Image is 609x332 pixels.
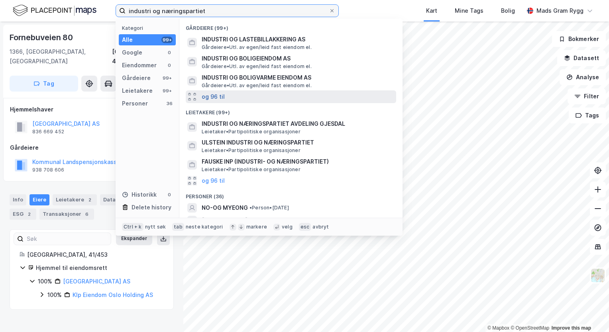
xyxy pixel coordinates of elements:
[161,37,173,43] div: 99+
[202,82,312,89] span: Gårdeiere • Utl. av egen/leid fast eiendom el.
[166,62,173,68] div: 0
[172,223,184,231] div: tab
[249,205,252,211] span: •
[161,75,173,81] div: 99+
[122,190,157,199] div: Historikk
[25,210,33,218] div: 2
[511,325,549,331] a: OpenStreetMap
[202,35,393,44] span: INDUSTRI OG LASTEBILLAKKERING AS
[63,278,130,285] a: [GEOGRAPHIC_DATA] AS
[32,129,64,135] div: 836 669 452
[53,194,97,205] div: Leietakere
[487,325,509,331] a: Mapbox
[10,47,112,66] div: 1366, [GEOGRAPHIC_DATA], [GEOGRAPHIC_DATA]
[132,203,171,212] div: Delete history
[122,48,142,57] div: Google
[312,224,329,230] div: avbryt
[569,294,609,332] div: Kontrollprogram for chat
[568,88,606,104] button: Filter
[83,210,91,218] div: 6
[29,194,49,205] div: Eiere
[249,205,289,211] span: Person • [DATE]
[501,6,515,16] div: Bolig
[13,4,96,18] img: logo.f888ab2527a4732fd821a326f86c7f29.svg
[122,25,176,31] div: Kategori
[10,209,36,220] div: ESG
[122,223,143,231] div: Ctrl + k
[590,268,605,283] img: Z
[126,5,329,17] input: Søk på adresse, matrikkel, gårdeiere, leietakere eller personer
[202,203,248,213] span: NO-OG MYEONG
[145,224,166,230] div: nytt søk
[455,6,483,16] div: Mine Tags
[569,107,606,123] button: Tags
[249,217,289,224] span: Person • [DATE]
[100,194,130,205] div: Datasett
[122,35,133,45] div: Alle
[202,73,393,82] span: INDUSTRI OG BOLIGVARME EIENDOM AS
[122,99,148,108] div: Personer
[116,232,152,245] button: Ekspander
[39,209,94,220] div: Transaksjoner
[38,277,52,286] div: 100%
[557,50,606,66] button: Datasett
[10,105,173,114] div: Hjemmelshaver
[249,217,251,223] span: •
[166,100,173,107] div: 36
[202,216,248,225] span: [PERSON_NAME]
[202,138,393,147] span: ULSTEIN INDUSTRI OG NÆRINGSPARTIET
[202,129,301,135] span: Leietaker • Partipolitiske organisasjoner
[161,88,173,94] div: 99+
[10,143,173,152] div: Gårdeiere
[32,167,64,173] div: 938 708 606
[10,194,26,205] div: Info
[552,31,606,47] button: Bokmerker
[560,69,606,85] button: Analyse
[112,47,174,66] div: [GEOGRAPHIC_DATA], 41/453
[202,54,393,63] span: INDUSTRI OG BOLIGEIENDOM AS
[202,63,312,70] span: Gårdeiere • Utl. av egen/leid fast eiendom el.
[552,325,591,331] a: Improve this map
[10,76,78,92] button: Tag
[202,119,393,129] span: INDUSTRI OG NÆRINGSPARTIET AVDELING GJESDAL
[10,31,75,44] div: Fornebuveien 80
[122,73,151,83] div: Gårdeiere
[73,291,153,298] a: Klp Eiendom Oslo Holding AS
[179,103,403,117] div: Leietakere (99+)
[24,233,111,245] input: Søk
[86,196,94,204] div: 2
[122,61,157,70] div: Eiendommer
[202,147,301,154] span: Leietaker • Partipolitiske organisasjoner
[179,187,403,201] div: Personer (36)
[202,92,225,102] button: og 96 til
[122,86,153,96] div: Leietakere
[202,157,393,166] span: FAUSKE INP (INDUSTRI- OG NÆRINGSPARTIET)
[282,224,293,230] div: velg
[202,166,301,173] span: Leietaker • Partipolitiske organisasjoner
[299,223,311,231] div: esc
[202,176,225,186] button: og 96 til
[569,294,609,332] iframe: Chat Widget
[179,19,403,33] div: Gårdeiere (99+)
[47,290,62,300] div: 100%
[166,191,173,198] div: 0
[36,263,164,273] div: Hjemmel til eiendomsrett
[202,44,312,51] span: Gårdeiere • Utl. av egen/leid fast eiendom el.
[246,224,267,230] div: markere
[536,6,583,16] div: Mads Gram Rygg
[166,49,173,56] div: 0
[27,250,164,260] div: [GEOGRAPHIC_DATA], 41/453
[426,6,437,16] div: Kart
[186,224,223,230] div: neste kategori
